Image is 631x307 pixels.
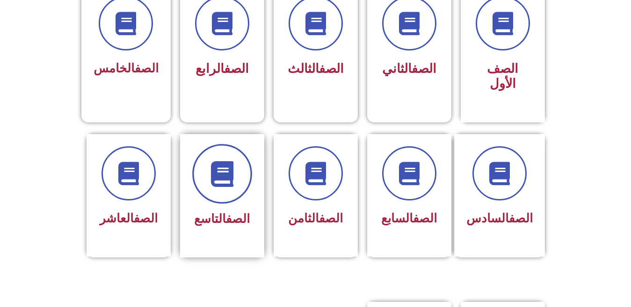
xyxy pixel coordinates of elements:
[319,211,343,225] a: الصف
[94,61,159,75] span: الخامس
[288,61,344,76] span: الثالث
[100,211,158,225] span: العاشر
[135,61,159,75] a: الصف
[224,61,249,76] a: الصف
[319,61,344,76] a: الصف
[226,212,250,226] a: الصف
[412,61,436,76] a: الصف
[381,211,437,225] span: السابع
[288,211,343,225] span: الثامن
[487,61,518,91] span: الصف الأول
[194,212,250,226] span: التاسع
[509,211,533,225] a: الصف
[134,211,158,225] a: الصف
[466,211,533,225] span: السادس
[196,61,249,76] span: الرابع
[382,61,436,76] span: الثاني
[413,211,437,225] a: الصف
